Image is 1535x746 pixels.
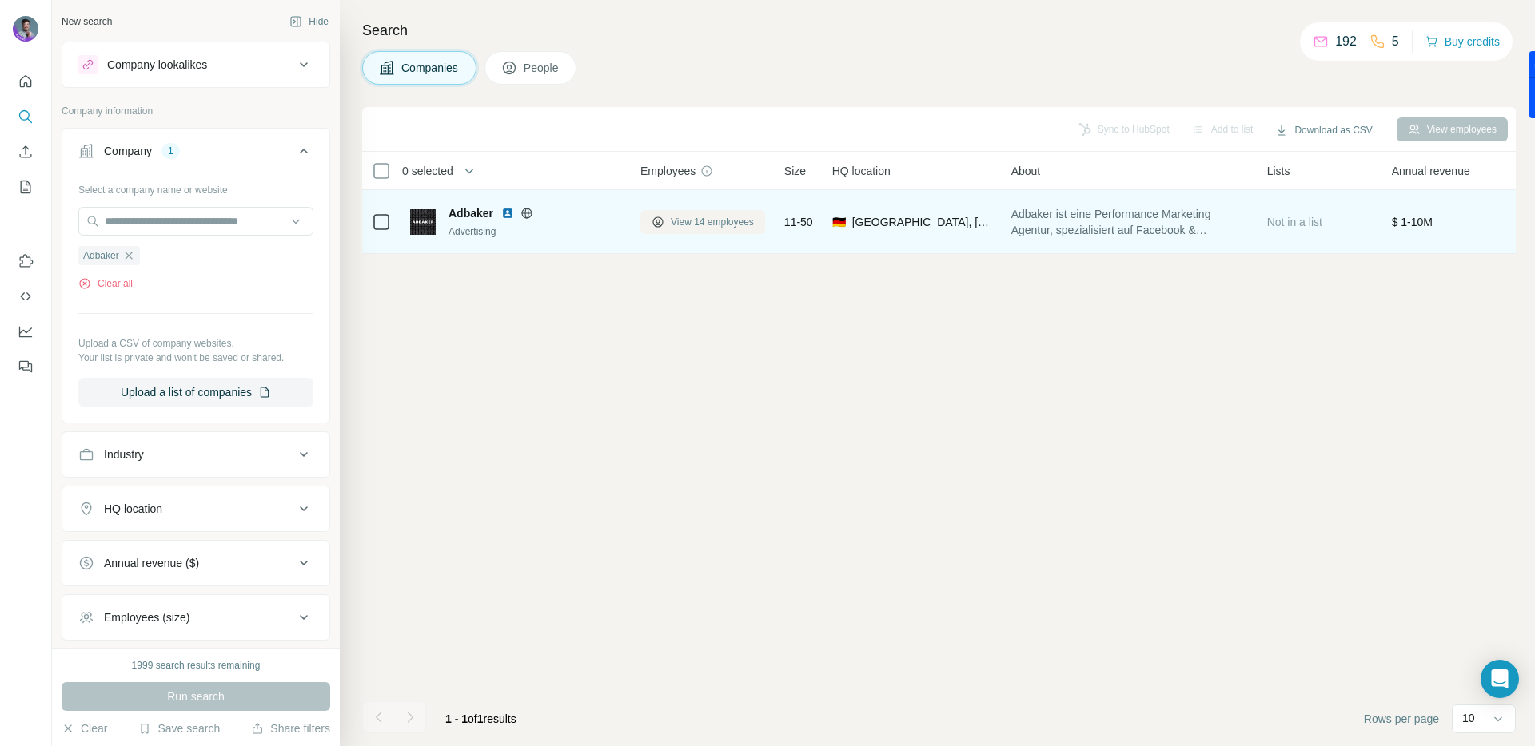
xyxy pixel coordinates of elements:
[1425,30,1500,53] button: Buy credits
[13,247,38,276] button: Use Surfe on LinkedIn
[251,720,330,736] button: Share filters
[832,214,846,230] span: 🇩🇪
[62,598,329,637] button: Employees (size)
[640,210,765,234] button: View 14 employees
[13,16,38,42] img: Avatar
[13,137,38,166] button: Enrich CSV
[78,276,133,291] button: Clear all
[640,163,696,179] span: Employees
[1481,660,1519,698] div: Open Intercom Messenger
[468,712,477,725] span: of
[78,378,313,407] button: Upload a list of companies
[1392,216,1433,228] span: $ 1-10M
[104,143,152,159] div: Company
[402,163,453,179] span: 0 selected
[1011,163,1041,179] span: About
[449,224,621,239] div: Advertising
[104,501,162,517] div: HQ location
[62,132,329,177] button: Company1
[62,14,112,29] div: New search
[852,214,992,230] span: [GEOGRAPHIC_DATA], [GEOGRAPHIC_DATA]|[GEOGRAPHIC_DATA]|[GEOGRAPHIC_DATA]
[104,446,144,462] div: Industry
[362,19,1516,42] h4: Search
[449,205,493,221] span: Adbaker
[13,67,38,96] button: Quick start
[1364,711,1439,727] span: Rows per page
[13,282,38,311] button: Use Surfe API
[445,712,516,725] span: results
[278,10,340,34] button: Hide
[138,720,220,736] button: Save search
[1267,216,1322,228] span: Not in a list
[161,144,180,158] div: 1
[477,712,484,725] span: 1
[671,215,754,229] span: View 14 employees
[62,720,107,736] button: Clear
[524,60,560,76] span: People
[784,214,813,230] span: 11-50
[1264,118,1383,142] button: Download as CSV
[62,46,329,84] button: Company lookalikes
[83,248,119,263] span: Adbaker
[104,609,189,625] div: Employees (size)
[1267,163,1290,179] span: Lists
[78,177,313,197] div: Select a company name or website
[501,207,514,220] img: LinkedIn logo
[107,57,207,73] div: Company lookalikes
[1462,710,1475,726] p: 10
[104,555,199,571] div: Annual revenue ($)
[78,336,313,351] p: Upload a CSV of company websites.
[1392,32,1399,51] p: 5
[132,658,261,673] div: 1999 search results remaining
[13,317,38,346] button: Dashboard
[410,209,436,235] img: Logo of Adbaker
[62,435,329,474] button: Industry
[1335,32,1357,51] p: 192
[832,163,891,179] span: HQ location
[13,352,38,381] button: Feedback
[13,173,38,201] button: My lists
[1011,206,1248,238] span: Adbaker ist eine Performance Marketing Agentur, spezialisiert auf Facebook & Instagram Advertisin...
[445,712,468,725] span: 1 - 1
[62,490,329,528] button: HQ location
[1392,163,1470,179] span: Annual revenue
[784,163,806,179] span: Size
[13,102,38,131] button: Search
[78,351,313,365] p: Your list is private and won't be saved or shared.
[62,544,329,582] button: Annual revenue ($)
[62,104,330,118] p: Company information
[401,60,460,76] span: Companies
